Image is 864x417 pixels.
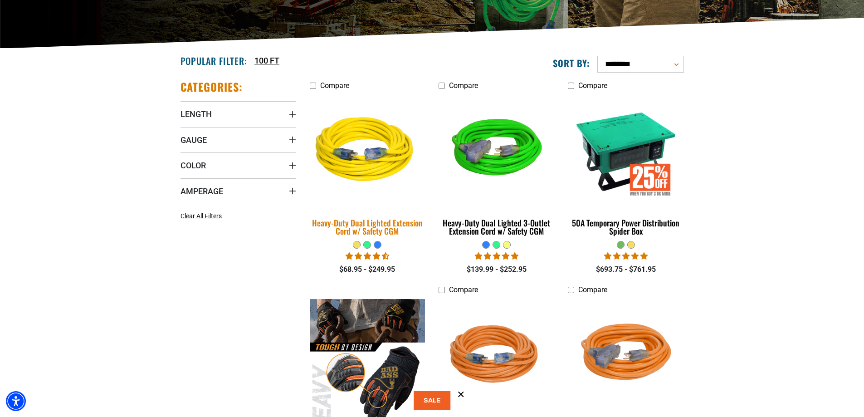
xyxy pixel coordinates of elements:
span: 4.92 stars [475,252,518,260]
span: Amperage [181,186,223,196]
a: yellow Heavy-Duty Dual Lighted Extension Cord w/ Safety CGM [310,94,425,240]
img: yellow [304,93,431,209]
span: Gauge [181,135,207,145]
a: 100 FT [254,54,279,67]
div: $139.99 - $252.95 [439,264,554,275]
span: 5.00 stars [604,252,648,260]
div: $693.75 - $761.95 [568,264,683,275]
a: 50A Temporary Power Distribution Spider Box 50A Temporary Power Distribution Spider Box [568,94,683,240]
img: neon green [439,99,554,203]
span: Compare [320,81,349,90]
h2: Categories: [181,80,243,94]
span: Length [181,109,212,119]
span: Color [181,160,206,171]
span: Compare [578,285,607,294]
div: Accessibility Menu [6,391,26,411]
span: Compare [449,285,478,294]
span: Compare [449,81,478,90]
img: orange [569,303,683,407]
summary: Color [181,152,296,178]
div: 50A Temporary Power Distribution Spider Box [568,219,683,235]
div: Heavy-Duty Dual Lighted 3-Outlet Extension Cord w/ Safety CGM [439,219,554,235]
span: Clear All Filters [181,212,222,220]
img: orange [439,303,554,407]
span: Compare [578,81,607,90]
div: Heavy-Duty Dual Lighted Extension Cord w/ Safety CGM [310,219,425,235]
span: 4.64 stars [346,252,389,260]
div: $68.95 - $249.95 [310,264,425,275]
a: neon green Heavy-Duty Dual Lighted 3-Outlet Extension Cord w/ Safety CGM [439,94,554,240]
a: Clear All Filters [181,211,225,221]
summary: Length [181,101,296,127]
label: Sort by: [553,57,590,69]
summary: Amperage [181,178,296,204]
img: 50A Temporary Power Distribution Spider Box [569,99,683,203]
summary: Gauge [181,127,296,152]
h2: Popular Filter: [181,55,247,67]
